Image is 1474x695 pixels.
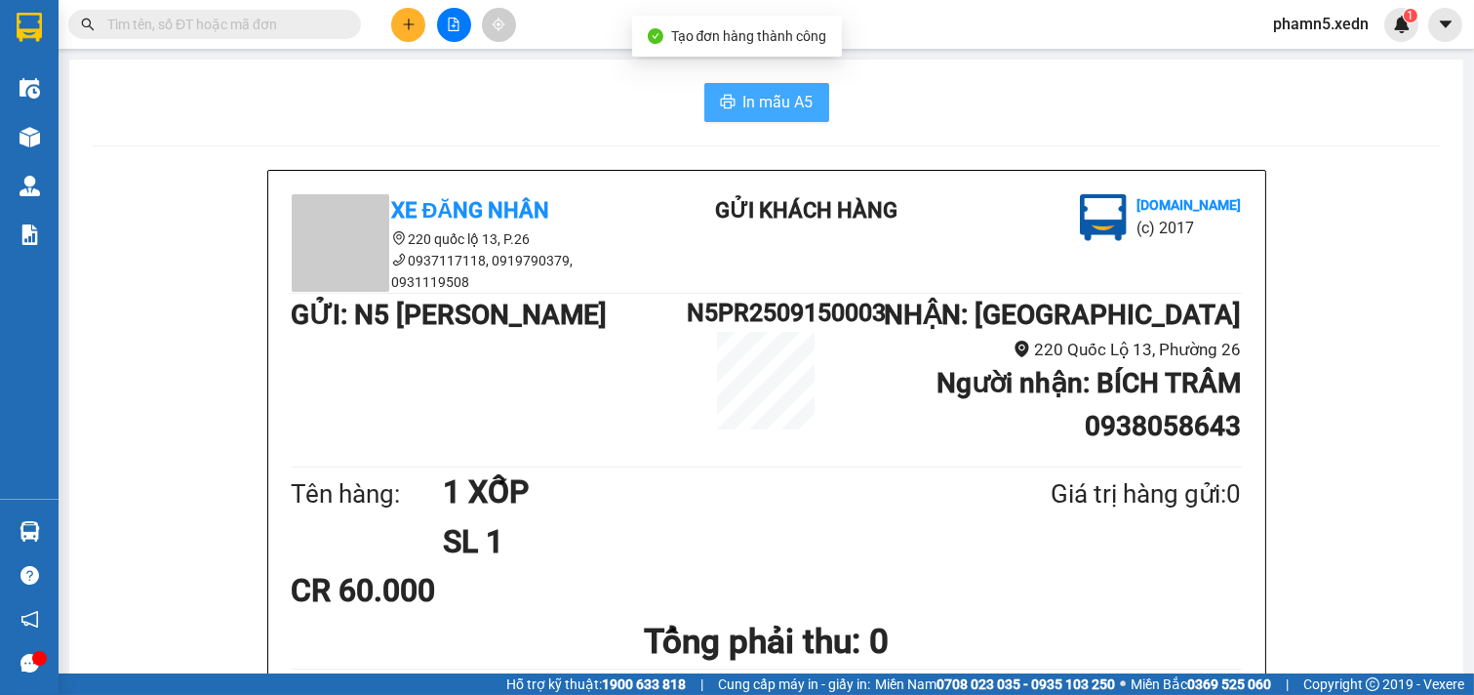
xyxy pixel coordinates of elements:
[1080,194,1127,241] img: logo.jpg
[1257,12,1384,36] span: phamn5.xedn
[392,253,406,266] span: phone
[164,93,268,117] li: (c) 2017
[1428,8,1462,42] button: caret-down
[687,294,845,332] h1: N5PR2509150003
[936,367,1241,442] b: Người nhận : BÍCH TRÂM 0938058643
[120,28,193,120] b: Gửi khách hàng
[392,198,550,223] b: Xe Đăng Nhân
[24,126,86,218] b: Xe Đăng Nhân
[936,676,1115,692] strong: 0708 023 035 - 0935 103 250
[875,674,1115,695] span: Miền Nam
[718,674,870,695] span: Cung cấp máy in - giấy in:
[884,299,1241,331] b: NHẬN : [GEOGRAPHIC_DATA]
[969,670,1241,693] li: 17:52[DATE]
[331,670,603,693] li: Người gửi hàng xác nhận
[720,94,736,112] span: printer
[743,90,814,114] span: In mẫu A5
[482,8,516,42] button: aim
[447,18,460,31] span: file-add
[1014,341,1030,357] span: environment
[506,674,686,695] span: Hỗ trợ kỹ thuật:
[391,8,425,42] button: plus
[1437,16,1454,33] span: caret-down
[81,18,95,31] span: search
[1407,9,1414,22] span: 1
[443,517,956,566] h1: SL 1
[443,468,956,516] h1: 1 XỐP
[1404,9,1417,22] sup: 1
[20,654,39,673] span: message
[492,18,505,31] span: aim
[164,74,268,90] b: [DOMAIN_NAME]
[292,474,444,514] div: Tên hàng:
[1366,677,1379,691] span: copyright
[20,127,40,147] img: warehouse-icon
[20,176,40,196] img: warehouse-icon
[1393,16,1411,33] img: icon-new-feature
[437,8,471,42] button: file-add
[1136,197,1241,213] b: [DOMAIN_NAME]
[1187,676,1271,692] strong: 0369 525 060
[1286,674,1289,695] span: |
[671,28,827,44] span: Tạo đơn hàng thành công
[700,674,703,695] span: |
[648,28,663,44] span: check-circle
[846,337,1242,363] li: 220 Quốc Lộ 13, Phường 26
[212,24,259,71] img: logo.jpg
[602,676,686,692] strong: 1900 633 818
[292,228,643,250] li: 220 quốc lộ 13, P.26
[1120,680,1126,688] span: ⚪️
[20,78,40,99] img: warehouse-icon
[20,566,39,585] span: question-circle
[402,18,416,31] span: plus
[17,13,42,42] img: logo-vxr
[1131,674,1271,695] span: Miền Bắc
[392,231,406,245] span: environment
[292,615,1242,669] h1: Tổng phải thu: 0
[650,670,922,693] li: NV kiểm tra hàng
[292,566,605,615] div: CR 60.000
[292,250,643,293] li: 0937117118, 0919790379, 0931119508
[107,14,338,35] input: Tìm tên, số ĐT hoặc mã đơn
[20,610,39,629] span: notification
[704,83,829,122] button: printerIn mẫu A5
[20,521,40,542] img: warehouse-icon
[292,299,608,331] b: GỬI : N5 [PERSON_NAME]
[20,225,40,245] img: solution-icon
[1136,216,1241,240] li: (c) 2017
[715,198,897,223] b: Gửi khách hàng
[956,474,1241,514] div: Giá trị hàng gửi: 0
